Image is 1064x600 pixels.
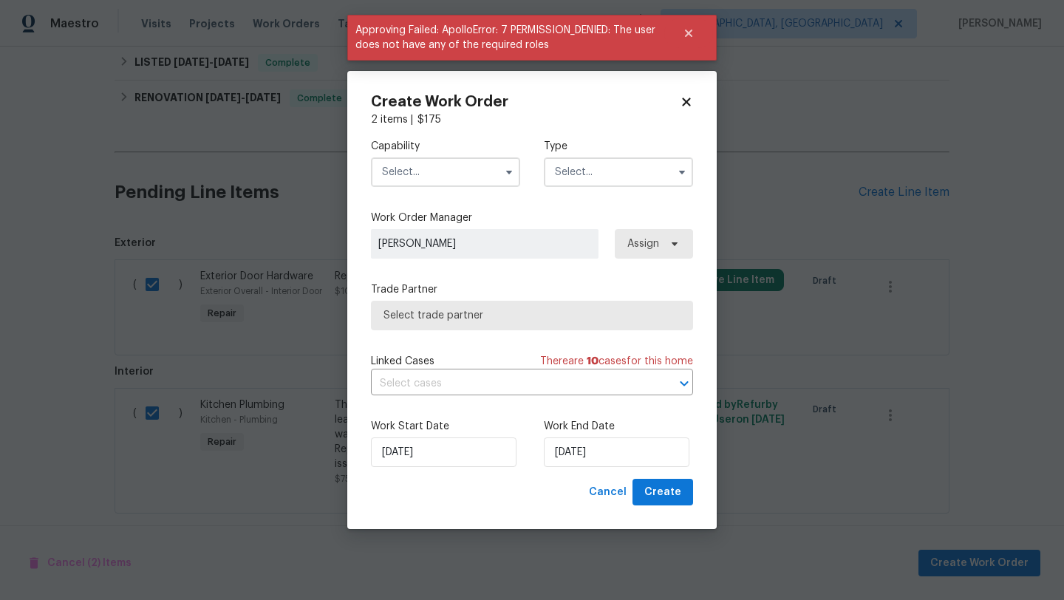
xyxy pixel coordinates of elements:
label: Capability [371,139,520,154]
input: M/D/YYYY [544,437,689,467]
span: Select trade partner [383,308,681,323]
button: Open [674,373,695,394]
button: Close [664,18,713,48]
span: Linked Cases [371,354,434,369]
input: Select... [371,157,520,187]
span: 10 [587,356,598,367]
span: There are case s for this home [540,354,693,369]
div: 2 items | [371,112,693,127]
button: Create [632,479,693,506]
button: Cancel [583,479,632,506]
span: Create [644,483,681,502]
span: $ 175 [417,115,441,125]
label: Work Order Manager [371,211,693,225]
input: Select cases [371,372,652,395]
label: Work End Date [544,419,693,434]
span: Approving Failed: ApolloError: 7 PERMISSION_DENIED: The user does not have any of the required roles [347,15,664,61]
label: Work Start Date [371,419,520,434]
label: Trade Partner [371,282,693,297]
span: Cancel [589,483,627,502]
span: [PERSON_NAME] [378,236,591,251]
h2: Create Work Order [371,95,680,109]
input: M/D/YYYY [371,437,516,467]
input: Select... [544,157,693,187]
label: Type [544,139,693,154]
button: Show options [500,163,518,181]
button: Show options [673,163,691,181]
span: Assign [627,236,659,251]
